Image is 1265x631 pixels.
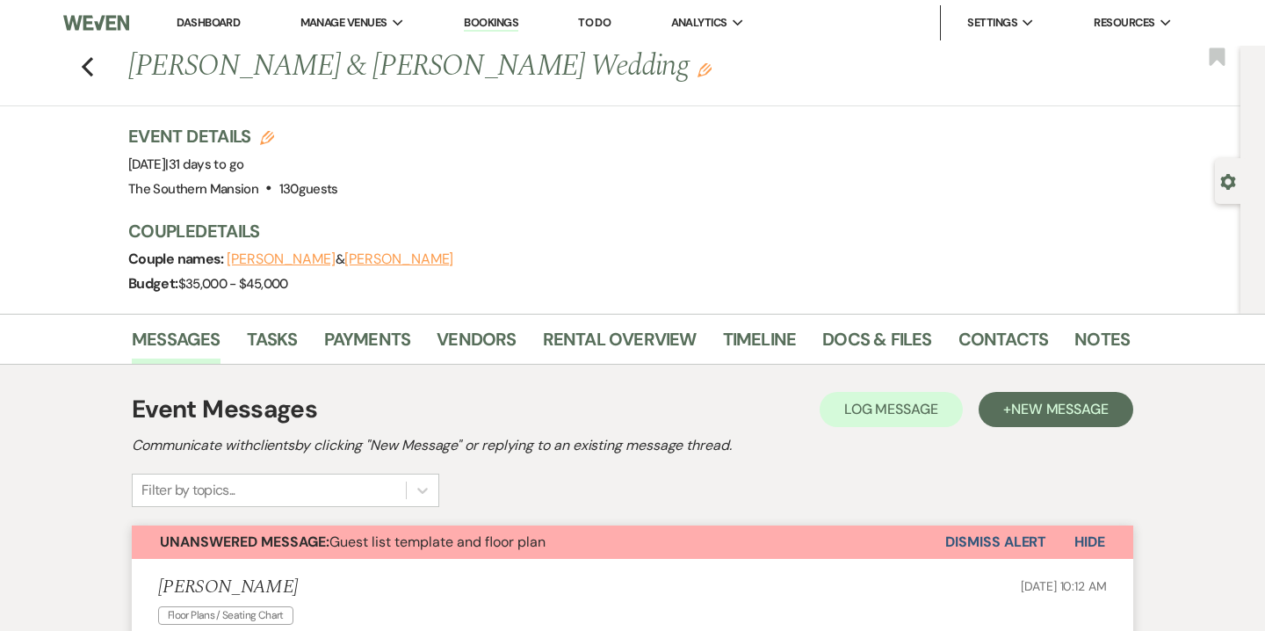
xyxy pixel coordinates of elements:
[945,526,1046,559] button: Dismiss Alert
[578,15,611,30] a: To Do
[723,325,797,364] a: Timeline
[1046,526,1133,559] button: Hide
[979,392,1133,427] button: +New Message
[128,274,178,293] span: Budget:
[63,4,129,41] img: Weven Logo
[227,250,453,268] span: &
[1094,14,1154,32] span: Resources
[437,325,516,364] a: Vendors
[1011,400,1109,418] span: New Message
[160,533,329,551] strong: Unanswered Message:
[698,62,712,77] button: Edit
[1021,578,1107,594] span: [DATE] 10:12 AM
[128,180,258,198] span: The Southern Mansion
[141,480,235,501] div: Filter by topics...
[158,606,293,625] span: Floor Plans / Seating Chart
[464,15,518,32] a: Bookings
[344,252,453,266] button: [PERSON_NAME]
[178,275,288,293] span: $35,000 - $45,000
[128,219,1112,243] h3: Couple Details
[671,14,727,32] span: Analytics
[160,533,546,551] span: Guest list template and floor plan
[300,14,387,32] span: Manage Venues
[543,325,697,364] a: Rental Overview
[324,325,411,364] a: Payments
[165,156,243,173] span: |
[247,325,298,364] a: Tasks
[132,391,317,428] h1: Event Messages
[132,325,220,364] a: Messages
[132,435,1133,456] h2: Communicate with clients by clicking "New Message" or replying to an existing message thread.
[1074,533,1105,551] span: Hide
[132,526,945,559] button: Unanswered Message:Guest list template and floor plan
[279,180,338,198] span: 130 guests
[967,14,1017,32] span: Settings
[158,577,302,598] h5: [PERSON_NAME]
[128,156,243,173] span: [DATE]
[958,325,1049,364] a: Contacts
[169,156,244,173] span: 31 days to go
[128,250,227,268] span: Couple names:
[128,46,915,88] h1: [PERSON_NAME] & [PERSON_NAME] Wedding
[128,124,338,149] h3: Event Details
[822,325,931,364] a: Docs & Files
[177,15,240,30] a: Dashboard
[844,400,938,418] span: Log Message
[227,252,336,266] button: [PERSON_NAME]
[820,392,963,427] button: Log Message
[1220,172,1236,189] button: Open lead details
[1074,325,1130,364] a: Notes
